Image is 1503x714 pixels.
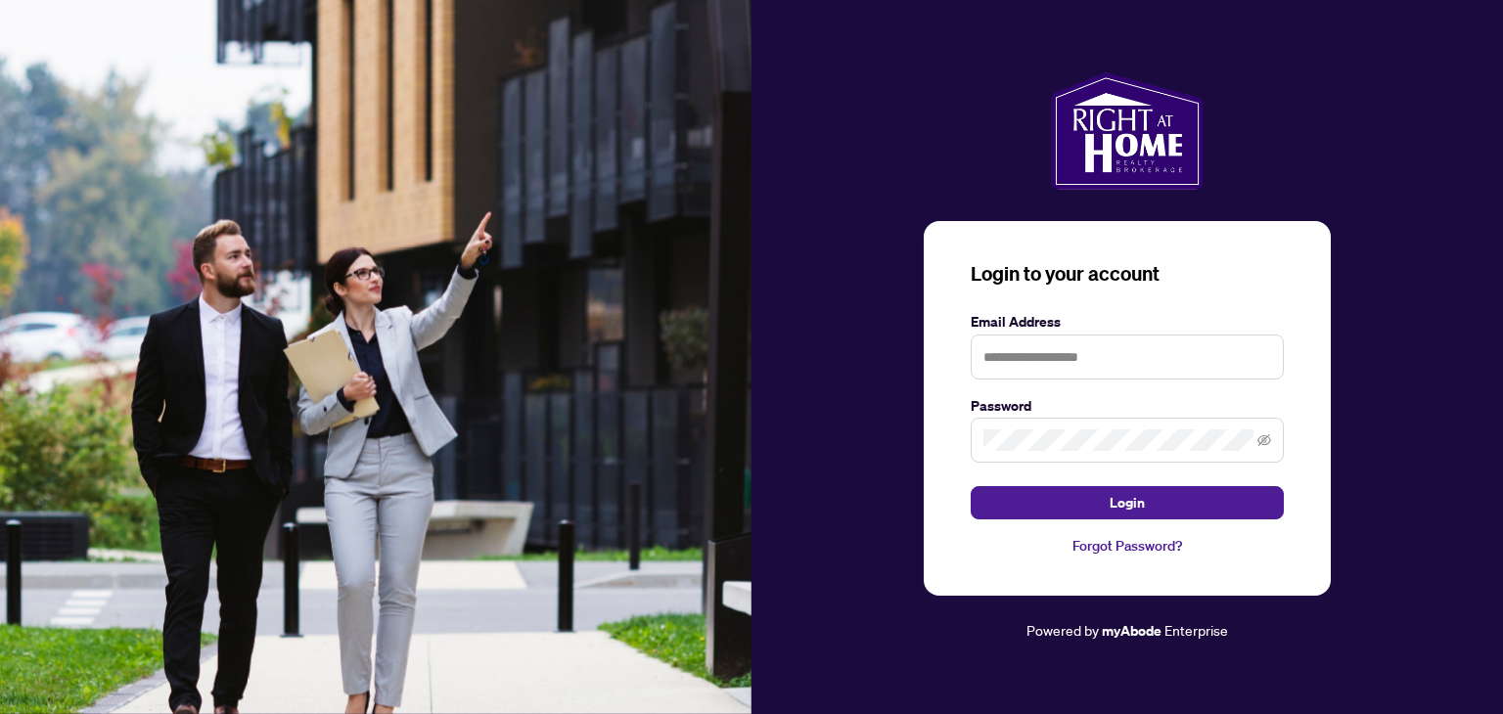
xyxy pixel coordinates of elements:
[1026,621,1099,639] span: Powered by
[1102,620,1161,642] a: myAbode
[1257,433,1271,447] span: eye-invisible
[971,486,1284,519] button: Login
[971,260,1284,288] h3: Login to your account
[971,395,1284,417] label: Password
[971,535,1284,557] a: Forgot Password?
[1164,621,1228,639] span: Enterprise
[1051,72,1203,190] img: ma-logo
[1110,487,1145,518] span: Login
[971,311,1284,333] label: Email Address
